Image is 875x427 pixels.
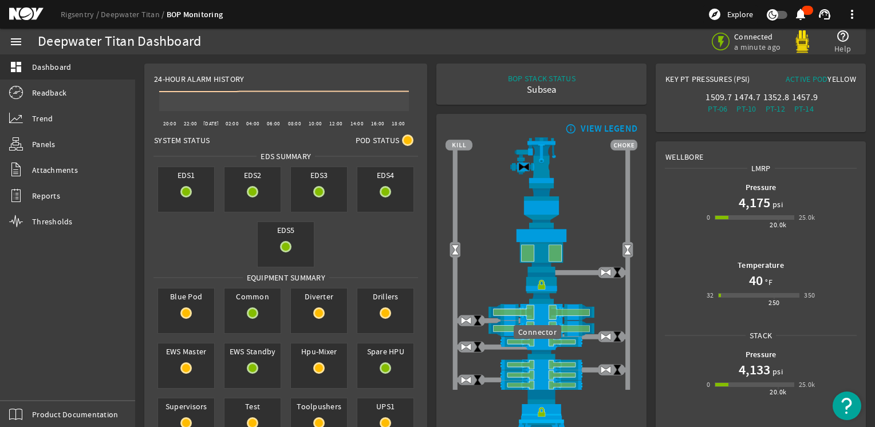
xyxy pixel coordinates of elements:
[600,331,612,342] img: ValveOpen.png
[446,137,637,183] img: RiserAdapter.png
[770,386,786,398] div: 20.0k
[357,398,413,414] span: UPS1
[827,74,856,84] span: Yellow
[184,120,197,127] text: 22:00
[158,398,214,414] span: Supervisors
[838,1,866,28] button: more_vert
[834,43,851,54] span: Help
[739,361,770,379] h1: 4,133
[460,315,472,326] img: ValveOpen.png
[446,183,637,228] img: FlexJoint.png
[446,304,637,320] img: ShearRamOpen.png
[746,349,777,360] b: Pressure
[291,167,347,183] span: EDS3
[749,271,763,290] h1: 40
[794,7,807,21] mat-icon: notifications
[291,288,347,305] span: Diverter
[154,135,210,146] span: System Status
[32,409,118,420] span: Product Documentation
[158,343,214,359] span: EWS Master
[581,123,637,135] div: VIEW LEGEND
[786,74,828,84] span: Active Pod
[291,343,347,359] span: Hpu-Mixer
[460,341,472,353] img: ValveOpen.png
[836,29,850,43] mat-icon: help_outline
[708,7,722,21] mat-icon: explore
[734,103,758,114] div: PT-10
[703,5,758,23] button: Explore
[288,120,301,127] text: 08:00
[622,244,633,255] img: Valve2Open.png
[727,9,753,20] span: Explore
[446,337,637,347] img: PipeRamOpen.png
[158,167,214,183] span: EDS1
[763,92,787,103] div: 1352.8
[446,359,637,370] img: PipeRamOpen.png
[32,216,73,227] span: Thresholds
[656,142,865,163] div: Wellbore
[792,92,816,103] div: 1457.9
[739,193,770,212] h1: 4,175
[224,398,281,414] span: Test
[357,288,413,305] span: Drillers
[472,315,483,326] img: ValveClose.png
[257,151,315,162] span: EDS SUMMARY
[291,398,347,414] span: Toolpushers
[705,103,730,114] div: PT-06
[734,42,783,52] span: a minute ago
[329,120,342,127] text: 12:00
[163,120,176,127] text: 20:00
[770,199,783,210] span: psi
[446,347,637,359] img: BopBodyShearBottom.png
[734,31,783,42] span: Connected
[224,343,281,359] span: EWS Standby
[309,120,322,127] text: 10:00
[612,364,623,375] img: ValveClose.png
[707,290,714,301] div: 32
[747,163,775,174] span: LMRP
[770,219,786,231] div: 20.0k
[446,321,637,337] img: ShearRamOpen.png
[746,182,777,193] b: Pressure
[707,379,710,390] div: 0
[243,272,329,283] span: Equipment Summary
[32,190,60,201] span: Reports
[763,276,772,288] span: °F
[446,380,637,390] img: PipeRamOpen.png
[460,374,472,386] img: ValveOpen.png
[768,297,779,309] div: 250
[446,272,637,304] img: RiserConnectorLock.png
[224,167,281,183] span: EDS2
[446,370,637,380] img: PipeRamOpen.png
[357,343,413,359] span: Spare HPU
[32,113,53,124] span: Trend
[258,222,314,238] span: EDS5
[804,290,815,301] div: 350
[356,135,400,146] span: Pod Status
[267,120,280,127] text: 06:00
[734,92,758,103] div: 1474.7
[32,164,78,176] span: Attachments
[392,120,405,127] text: 18:00
[203,120,219,127] text: [DATE]
[746,330,776,341] span: Stack
[101,9,167,19] a: Deepwater Titan
[38,36,201,48] div: Deepwater Titan Dashboard
[600,267,612,278] img: ValveOpen.png
[32,139,56,150] span: Panels
[357,167,413,183] span: EDS4
[799,212,815,223] div: 25.0k
[226,120,239,127] text: 02:00
[350,120,364,127] text: 14:00
[612,267,623,278] img: ValveClose.png
[705,92,730,103] div: 1509.7
[472,341,483,353] img: ValveClose.png
[9,60,23,74] mat-icon: dashboard
[508,84,576,96] div: Subsea
[665,73,760,89] div: Key PT Pressures (PSI)
[792,103,816,114] div: PT-14
[833,392,861,420] button: Open Resource Center
[738,260,784,271] b: Temperature
[799,379,815,390] div: 25.0k
[9,35,23,49] mat-icon: menu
